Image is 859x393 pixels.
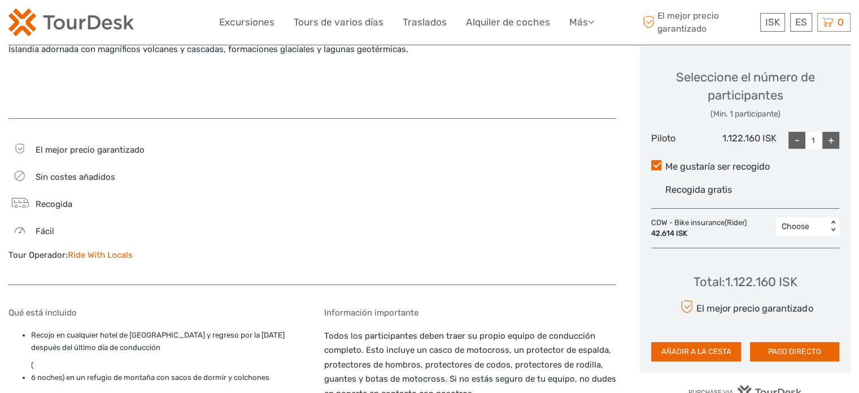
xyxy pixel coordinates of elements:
div: < > [829,221,838,232]
li: Recojo en cualquier hotel de [GEOGRAPHIC_DATA] y regreso por la [DATE] después del último día de ... [31,329,300,355]
h5: Qué está incluido [8,308,300,318]
span: Sin costes añadidos [36,172,115,182]
a: Tours de varios días [294,14,383,31]
a: Traslados [403,14,447,31]
button: Open LiveChat chat widget [130,18,143,31]
span: Recogida gratis [665,184,732,195]
h5: Información importante [324,308,616,318]
span: ISK [765,16,780,28]
span: Fácil [36,226,54,236]
li: 6 noches) en un refugio de montaña con sacos de dormir y colchones [31,372,300,384]
div: Piloto [651,132,714,149]
div: + [822,132,839,149]
div: - [788,132,805,149]
span: El mejor precio garantizado [36,145,145,155]
img: 120-15d4194f-c635-41b9-a512-a3cb382bfb57_logo_small.png [8,8,134,36]
a: Ride With Locals [68,250,133,260]
span: Recogida [36,199,72,209]
div: Seleccione el número de participantes [651,68,839,120]
span: 0 [836,16,845,28]
label: Me gustaría ser recogido [651,160,839,174]
div: Choose [782,221,822,232]
a: Excursiones [219,14,274,31]
span: El mejor precio garantizado [640,10,757,34]
div: ES [790,13,812,32]
div: Total : 1.122.160 ISK [694,273,797,291]
button: PAGO DIRECTO [750,342,839,361]
button: AÑADIR A LA CESTA [651,342,740,361]
div: El mejor precio garantizado [678,297,813,317]
div: 1.122.160 ISK [714,132,777,149]
a: Más [569,14,594,31]
div: (Min. 1 participante) [651,109,839,120]
div: CDW - Bike insurance (Rider) [651,218,752,239]
a: Alquiler de coches [466,14,550,31]
p: We're away right now. Please check back later! [16,20,128,29]
div: 42.614 ISK [651,228,747,239]
div: Tour Operador: [8,249,300,261]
